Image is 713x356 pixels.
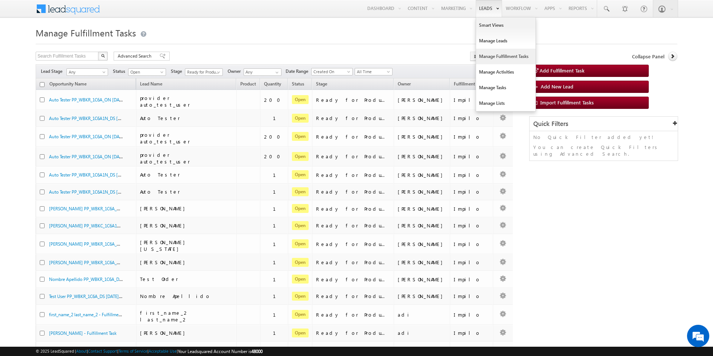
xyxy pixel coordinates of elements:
[292,239,309,248] span: Open
[476,33,535,49] a: Manage Leads
[264,153,285,160] div: 200
[316,97,390,103] div: Ready for Production
[454,97,489,103] div: Impilo
[476,49,535,64] a: Manage Fulfillment Tasks
[49,115,152,121] a: Auto Tester PP_WBKR_1C6A1N_DS [DATE] 1:46:40 AM
[49,222,175,229] a: [PERSON_NAME] PP_WBKC_1C6A1M2N_DS_E [DATE] 3:07:56 AM
[41,68,65,75] span: Lead Stage
[540,99,594,106] span: Import Fulfillment Tasks
[264,81,281,87] span: Quantity
[244,68,281,76] input: Type to Search
[140,115,180,121] span: Auto Tester
[476,96,535,111] a: Manage Lists
[316,330,390,336] div: Ready for Production
[273,205,285,212] div: 1
[185,68,223,76] a: Ready for Production
[454,330,489,336] div: Impilo
[140,188,180,195] span: Auto Tester
[273,188,285,195] div: 1
[398,276,446,283] div: [PERSON_NAME]
[49,311,131,317] a: first_name_2 last_name_2 - Fulfillment Task
[316,293,390,300] div: Ready for Production
[49,240,158,247] a: [PERSON_NAME] PP_WBKR_1C6A_DS [DATE] 9:21:47 PM
[398,241,446,247] div: [PERSON_NAME]
[292,114,309,123] span: Open
[140,239,189,252] span: [PERSON_NAME][US_STATE]
[140,310,189,323] span: first_name_2 last_name_2
[140,152,190,165] span: provider auto_test_user
[49,96,150,103] a: Auto Tester PP_WBKR_1C6A_ON [DATE] 11:05:46 AM
[113,68,128,75] span: Status
[454,115,489,122] div: Impilo
[10,69,136,223] textarea: Type your message and hit 'Enter'
[49,293,141,299] a: Test User PP_WBKR_1C6A_DS [DATE] 8:30:01 PM
[316,311,390,318] div: Ready for Production
[450,80,492,90] a: Fulfillment Center
[136,80,166,90] span: Lead Name
[240,81,256,87] span: Product
[470,52,513,61] button: Actions
[140,171,180,178] span: Auto Tester
[316,81,327,87] span: Stage
[46,80,90,90] a: Opportunity Name
[292,132,309,141] span: Open
[49,259,158,265] a: [PERSON_NAME] PP_WBKR_1C6A_DS [DATE] 8:35:13 PM
[118,349,147,353] a: Terms of Service
[398,311,446,318] div: adi
[149,349,177,353] a: Acceptable Use
[398,133,446,140] div: [PERSON_NAME]
[292,221,309,230] span: Open
[476,17,535,33] a: Smart Views
[398,97,446,103] div: [PERSON_NAME]
[398,188,446,195] div: [PERSON_NAME]
[273,293,285,300] div: 1
[171,68,185,75] span: Stage
[292,95,309,104] span: Open
[454,81,489,87] span: Fulfillment Center
[264,97,285,103] div: 200
[49,171,152,178] a: Auto Tester PP_WBKR_1C6A1N_DS [DATE] 1:41:27 AM
[40,82,45,87] input: Check all records
[316,222,390,229] div: Ready for Production
[67,69,105,75] span: Any
[140,132,190,145] span: provider auto_test_user
[140,293,211,299] span: Nombre Apellido
[541,83,573,90] span: Add New Lead
[398,205,446,212] div: [PERSON_NAME]
[316,115,390,122] div: Ready for Production
[101,229,135,239] em: Start Chat
[454,172,489,178] div: Impilo
[316,153,390,160] div: Ready for Production
[36,27,136,39] span: Manage Fulfillment Tasks
[49,205,159,211] a: [PERSON_NAME] PP_WBKR_1C6A_DS [DATE] 3:30:16 AM
[292,204,309,213] span: Open
[312,68,350,75] span: Created On
[454,241,489,247] div: Impilo
[76,349,87,353] a: About
[316,172,390,178] div: Ready for Production
[118,53,154,59] span: Advanced Search
[273,241,285,247] div: 1
[312,80,331,90] a: Stage
[530,117,678,131] div: Quick Filters
[251,349,263,354] span: 48000
[454,311,489,318] div: Impilo
[292,292,309,301] span: Open
[128,69,164,75] span: Open
[49,81,87,87] span: Opportunity Name
[398,259,446,266] div: [PERSON_NAME]
[454,222,489,229] div: Impilo
[454,205,489,212] div: Impilo
[273,276,285,283] div: 1
[101,54,105,58] img: Search
[316,276,390,283] div: Ready for Production
[49,276,158,282] a: Nombre Apellido PP_WBKR_1C6A_DS [DATE] 8:32:06 PM
[264,133,285,140] div: 200
[228,68,244,75] span: Owner
[88,349,117,353] a: Contact Support
[316,188,390,195] div: Ready for Production
[140,330,189,336] span: [PERSON_NAME]
[140,259,189,265] span: [PERSON_NAME]
[292,152,309,161] span: Open
[140,222,189,229] span: [PERSON_NAME]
